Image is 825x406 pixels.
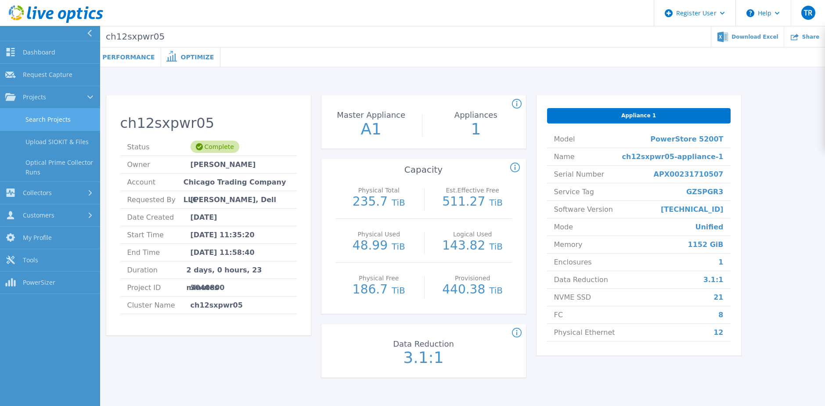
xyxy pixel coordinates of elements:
[191,156,256,173] span: [PERSON_NAME]
[661,201,724,218] span: [TECHNICAL_ID]
[191,209,217,226] span: [DATE]
[686,183,724,200] span: GZSPGR3
[322,121,420,137] p: A1
[180,54,214,60] span: Optimize
[127,138,191,156] span: Status
[429,111,523,119] p: Appliances
[688,236,724,253] span: 1152 GiB
[554,289,591,306] span: NVME SSD
[342,275,416,281] p: Physical Free
[340,196,418,209] p: 235.7
[392,285,405,296] span: TiB
[127,244,191,261] span: End Time
[23,71,72,79] span: Request Capture
[340,283,418,297] p: 186.7
[489,197,503,208] span: TiB
[23,189,52,197] span: Collectors
[127,261,187,279] span: Duration
[191,141,239,153] div: Complete
[102,54,155,60] span: Performance
[392,241,405,252] span: TiB
[718,254,723,271] span: 1
[695,218,723,236] span: Unified
[436,187,510,193] p: Est.Effective Free
[436,231,510,237] p: Logical Used
[433,283,512,297] p: 440.38
[489,285,503,296] span: TiB
[324,111,418,119] p: Master Appliance
[23,234,52,242] span: My Profile
[554,201,613,218] span: Software Version
[376,340,470,348] p: Data Reduction
[187,261,290,279] span: 2 days, 0 hours, 23 minutes
[554,324,615,341] span: Physical Ethernet
[127,156,191,173] span: Owner
[621,112,656,119] span: Appliance 1
[342,187,416,193] p: Physical Total
[654,166,724,183] span: APX00231710507
[650,130,723,148] span: PowerStore 5200T
[554,183,594,200] span: Service Tag
[23,93,46,101] span: Projects
[554,166,605,183] span: Serial Number
[127,209,191,226] span: Date Created
[375,350,473,366] p: 3.1:1
[191,297,243,314] span: ch12sxpwr05
[622,148,724,165] span: ch12sxpwr05-appliance-1
[554,130,575,148] span: Model
[554,218,573,236] span: Mode
[191,191,277,208] span: [PERSON_NAME], Dell
[436,275,510,281] p: Provisioned
[554,148,575,165] span: Name
[433,196,512,209] p: 511.27
[554,254,592,271] span: Enclosures
[184,174,290,191] span: Chicago Trading Company LLC
[554,306,563,323] span: FC
[42,32,165,42] p: PowerStore
[23,256,38,264] span: Tools
[713,289,723,306] span: 21
[340,239,418,253] p: 48.99
[489,241,503,252] span: TiB
[713,324,723,341] span: 12
[127,191,191,208] span: Requested By
[23,211,54,219] span: Customers
[554,271,608,288] span: Data Reduction
[120,115,297,131] h2: ch12sxpwr05
[554,236,583,253] span: Memory
[392,197,405,208] span: TiB
[23,279,55,286] span: PowerSizer
[127,226,191,243] span: Start Time
[191,244,255,261] span: [DATE] 11:58:40
[342,231,416,237] p: Physical Used
[23,48,55,56] span: Dashboard
[731,34,778,40] span: Download Excel
[127,279,191,296] span: Project ID
[127,174,184,191] span: Account
[127,297,191,314] span: Cluster Name
[191,279,225,296] span: 3040800
[703,271,724,288] span: 3.1:1
[433,239,512,253] p: 143.82
[802,34,819,40] span: Share
[427,121,525,137] p: 1
[191,226,255,243] span: [DATE] 11:35:20
[718,306,723,323] span: 8
[100,32,165,42] span: ch12sxpwr05
[804,9,812,16] span: TR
